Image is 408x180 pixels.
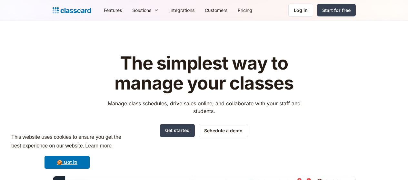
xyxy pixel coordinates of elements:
a: Features [99,3,127,17]
p: Manage class schedules, drive sales online, and collaborate with your staff and students. [102,99,306,115]
div: Solutions [127,3,164,17]
a: Get started [160,124,195,137]
a: dismiss cookie message [45,156,90,169]
h1: The simplest way to manage your classes [102,53,306,93]
a: Schedule a demo [199,124,248,137]
a: Integrations [164,3,200,17]
div: Start for free [322,7,351,14]
div: Solutions [132,7,151,14]
div: Log in [294,7,308,14]
span: This website uses cookies to ensure you get the best experience on our website. [11,133,123,151]
a: Logo [53,6,91,15]
div: cookieconsent [5,127,129,175]
a: learn more about cookies [84,141,113,151]
a: Log in [288,4,313,17]
a: Customers [200,3,233,17]
a: Pricing [233,3,257,17]
a: Start for free [317,4,356,16]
